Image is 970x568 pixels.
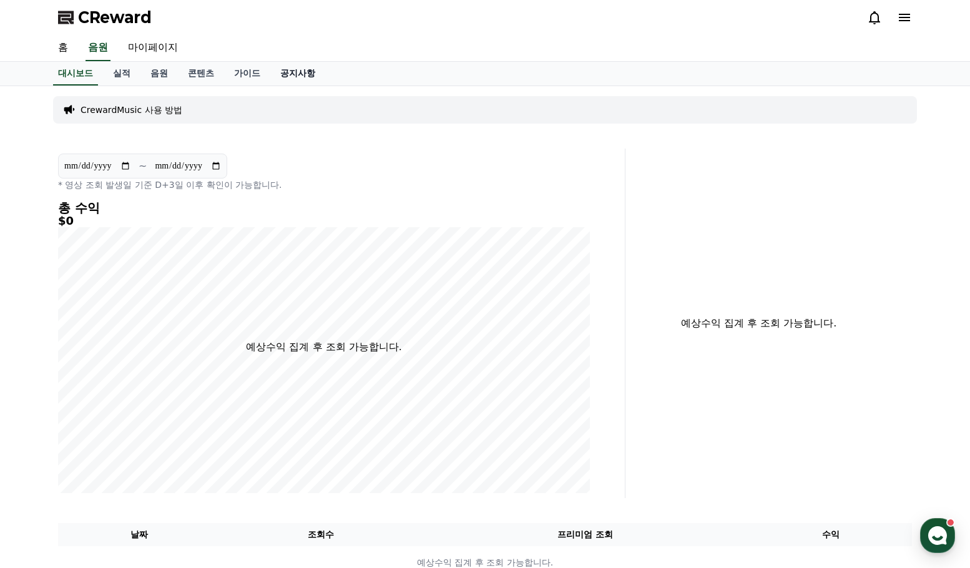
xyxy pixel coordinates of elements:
a: 대시보드 [53,62,98,86]
th: 수익 [749,523,912,546]
span: 설정 [193,414,208,424]
p: 예상수익 집계 후 조회 가능합니다. [246,340,401,355]
a: 대화 [82,396,161,427]
p: ~ [139,159,147,174]
a: 가이드 [224,62,270,86]
a: 설정 [161,396,240,427]
a: 실적 [103,62,140,86]
a: 음원 [140,62,178,86]
p: 예상수익 집계 후 조회 가능합니다. [635,316,882,331]
a: CrewardMusic 사용 방법 [81,104,182,116]
a: 공지사항 [270,62,325,86]
span: 대화 [114,415,129,425]
th: 조회수 [221,523,421,546]
th: 프리미엄 조회 [421,523,749,546]
a: 콘텐츠 [178,62,224,86]
span: 홈 [39,414,47,424]
a: CReward [58,7,152,27]
p: * 영상 조회 발생일 기준 D+3일 이후 확인이 가능합니다. [58,179,590,191]
h5: $0 [58,215,590,227]
span: CReward [78,7,152,27]
h4: 총 수익 [58,201,590,215]
a: 음원 [86,35,110,61]
a: 홈 [4,396,82,427]
a: 홈 [48,35,78,61]
th: 날짜 [58,523,221,546]
a: 마이페이지 [118,35,188,61]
